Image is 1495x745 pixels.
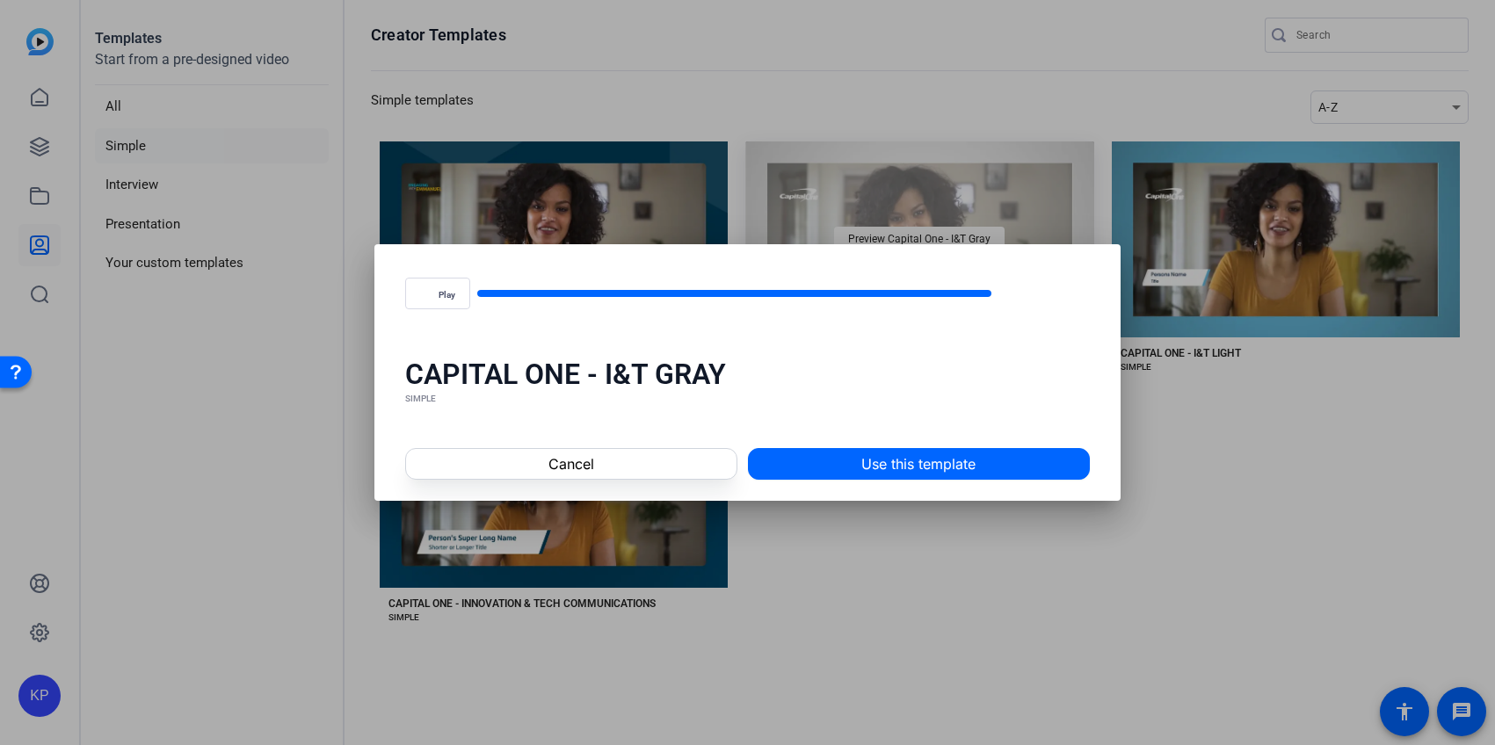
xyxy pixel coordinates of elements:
button: Cancel [405,448,737,480]
div: SIMPLE [405,392,1090,406]
span: Cancel [548,453,594,474]
button: Use this template [748,448,1090,480]
span: Use this template [861,453,976,474]
span: Play [439,290,455,300]
button: Play [405,278,470,309]
button: Mute [998,272,1041,315]
button: Fullscreen [1048,272,1090,315]
div: CAPITAL ONE - I&T GRAY [405,357,1090,392]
